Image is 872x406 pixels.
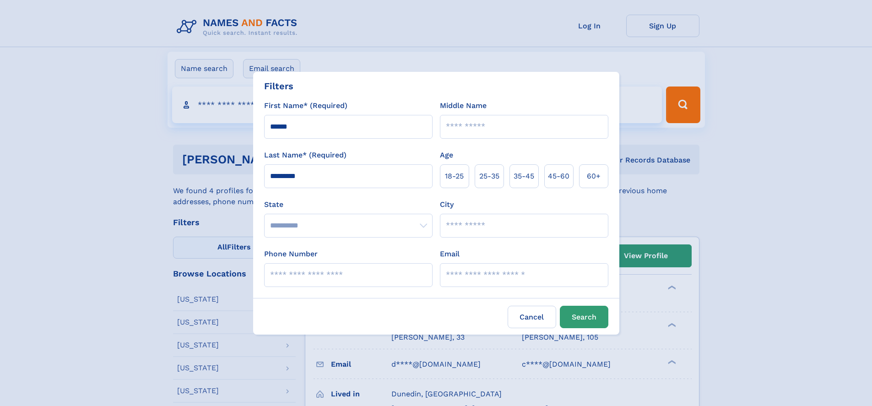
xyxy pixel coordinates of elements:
[445,171,464,182] span: 18‑25
[479,171,499,182] span: 25‑35
[264,100,347,111] label: First Name* (Required)
[514,171,534,182] span: 35‑45
[548,171,569,182] span: 45‑60
[560,306,608,328] button: Search
[264,249,318,260] label: Phone Number
[264,199,433,210] label: State
[587,171,601,182] span: 60+
[508,306,556,328] label: Cancel
[440,249,460,260] label: Email
[440,150,453,161] label: Age
[440,100,487,111] label: Middle Name
[440,199,454,210] label: City
[264,79,293,93] div: Filters
[264,150,347,161] label: Last Name* (Required)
